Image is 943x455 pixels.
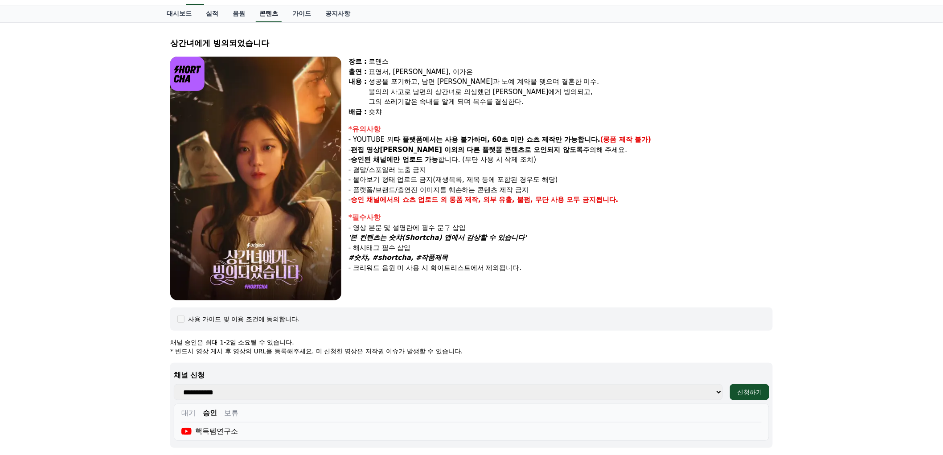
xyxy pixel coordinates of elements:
[188,315,300,324] div: 사용 가이드 및 이용 조건에 동의합니다.
[348,254,448,262] em: #숏챠, #shortcha, #작품제목
[225,5,252,22] a: 음원
[170,347,773,356] p: * 반드시 영상 게시 후 영상의 URL을 등록해주세요. 미 신청한 영상은 저작권 이슈가 발생할 수 있습니다.
[737,388,762,397] div: 신청하기
[170,37,773,49] div: 상간녀에게 빙의되었습니다
[348,195,773,205] p: -
[351,196,447,204] strong: 승인 채널에서의 쇼츠 업로드 외
[348,77,367,107] div: 내용 :
[348,107,367,117] div: 배급 :
[348,243,773,253] p: - 해시태그 필수 삽입
[348,212,773,223] div: *필수사항
[174,370,769,381] p: 채널 신청
[170,57,341,300] img: video
[730,384,769,400] button: 신청하기
[351,146,464,154] strong: 편집 영상[PERSON_NAME] 이외의
[467,146,583,154] strong: 다른 플랫폼 콘텐츠로 오인되지 않도록
[369,87,773,97] div: 불의의 사고로 남편의 상간녀로 의심했던 [PERSON_NAME]에게 빙의되고,
[348,223,773,233] p: - 영상 본문 및 설명란에 필수 문구 삽입
[256,5,282,22] a: 콘텐츠
[170,57,205,91] img: logo
[369,57,773,67] div: 로맨스
[181,426,238,437] div: 핵득템연구소
[181,408,196,418] button: 대기
[369,67,773,77] div: 표영서, [PERSON_NAME], 이가은
[348,67,367,77] div: 출연 :
[348,145,773,155] p: - 주의해 주세요.
[369,77,773,87] div: 성공을 포기하고, 남편 [PERSON_NAME]과 노예 계약을 맺으며 결혼한 미수.
[449,196,619,204] strong: 롱폼 제작, 외부 유출, 불펌, 무단 사용 모두 금지됩니다.
[199,5,225,22] a: 실적
[394,135,600,143] strong: 타 플랫폼에서는 사용 불가하며, 60초 미만 쇼츠 제작만 가능합니다.
[348,185,773,195] p: - 플랫폼/브랜드/출연진 이미지를 훼손하는 콘텐츠 제작 금지
[348,124,773,135] div: *유의사항
[160,5,199,22] a: 대시보드
[369,97,773,107] div: 그의 쓰레기같은 속내를 알게 되며 복수를 결심한다.
[348,175,773,185] p: - 몰아보기 형태 업로드 금지(재생목록, 제목 등에 포함된 경우도 해당)
[348,57,367,67] div: 장르 :
[203,408,217,418] button: 승인
[170,338,773,347] p: 채널 승인은 최대 1-2일 소요될 수 있습니다.
[348,263,773,273] p: - 크리워드 음원 미 사용 시 화이트리스트에서 제외됩니다.
[224,408,238,418] button: 보류
[369,107,773,117] div: 숏챠
[348,135,773,145] p: - YOUTUBE 외
[318,5,357,22] a: 공지사항
[348,234,527,242] em: '본 컨텐츠는 숏챠(Shortcha) 앱에서 감상할 수 있습니다'
[351,156,438,164] strong: 승인된 채널에만 업로드 가능
[348,165,773,175] p: - 결말/스포일러 노출 금지
[600,135,651,143] strong: (롱폼 제작 불가)
[285,5,318,22] a: 가이드
[348,155,773,165] p: - 합니다. (무단 사용 시 삭제 조치)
